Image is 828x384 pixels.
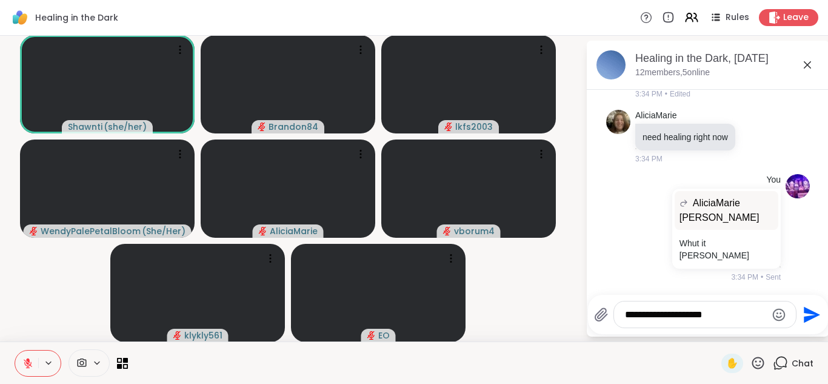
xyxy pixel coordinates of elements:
button: Emoji picker [772,308,786,322]
span: klykly561 [184,329,222,342]
img: https://sharewell-space-live.sfo3.digitaloceanspaces.com/user-generated/fdc651fc-f3db-4874-9fa7-0... [786,174,810,198]
span: audio-muted [30,227,38,235]
span: audio-muted [443,227,452,235]
span: 3:34 PM [731,272,758,283]
span: AliciaMarie [693,196,740,211]
span: • [665,89,667,99]
img: https://sharewell-space-live.sfo3.digitaloceanspaces.com/user-generated/ddf01a60-9946-47ee-892f-d... [606,110,630,134]
span: 3:34 PM [635,89,663,99]
p: 12 members, 5 online [635,67,710,79]
span: • [761,272,763,283]
span: EO [378,329,390,342]
span: WendyPalePetalBloom [41,225,141,237]
p: Whut it [PERSON_NAME] [679,237,773,261]
span: ( She/Her ) [142,225,185,237]
span: audio-muted [258,123,266,131]
a: AliciaMarie [635,110,676,122]
img: ShareWell Logomark [10,7,30,28]
span: ✋ [726,356,738,371]
span: lkfs2003 [455,121,493,133]
p: [PERSON_NAME] [679,211,773,225]
span: Rules [726,12,749,24]
button: Send [796,301,824,328]
span: Brandon84 [269,121,318,133]
span: audio-muted [444,123,453,131]
span: ( she/her ) [104,121,147,133]
span: Edited [670,89,690,99]
span: audio-muted [173,331,182,340]
span: Healing in the Dark [35,12,118,24]
img: Healing in the Dark, Oct 09 [596,50,626,79]
span: Shawnti [68,121,102,133]
textarea: Type your message [625,309,766,321]
span: audio-muted [259,227,267,235]
span: Leave [783,12,809,24]
span: vborum4 [454,225,495,237]
span: 3:34 PM [635,153,663,164]
p: need healing right now [643,131,728,143]
h4: You [766,174,781,186]
span: AliciaMarie [270,225,318,237]
span: audio-muted [367,331,376,340]
div: Healing in the Dark, [DATE] [635,51,820,66]
span: Chat [792,357,813,369]
span: Sent [766,272,781,283]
